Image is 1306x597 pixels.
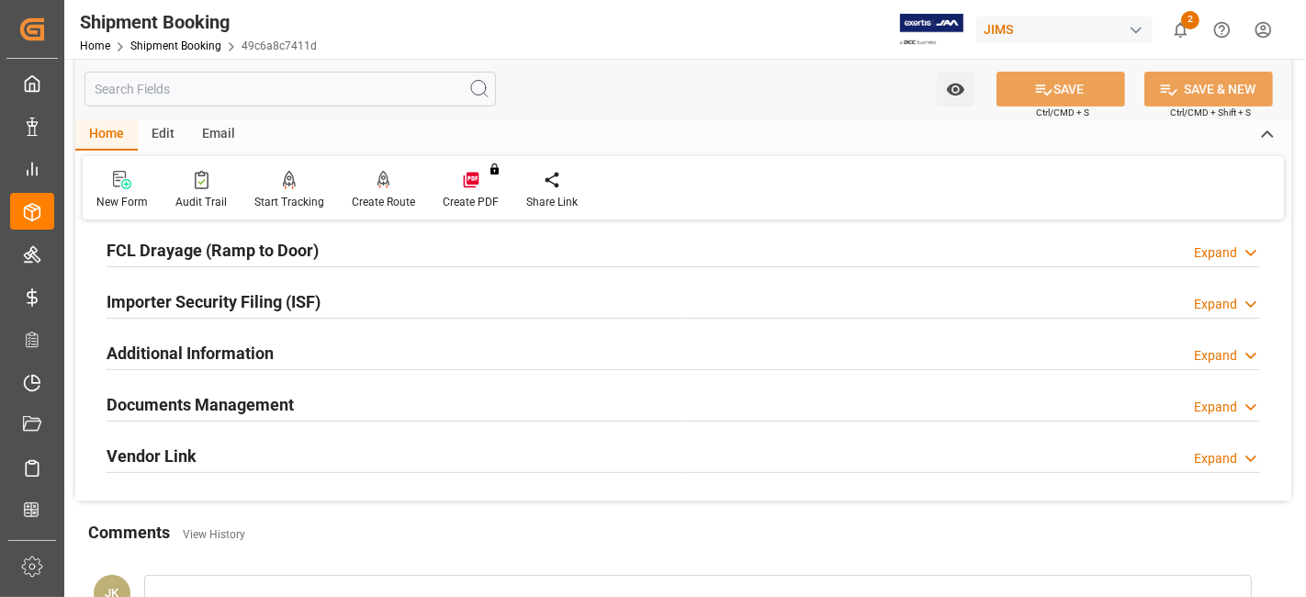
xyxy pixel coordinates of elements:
[80,39,110,52] a: Home
[183,528,245,541] a: View History
[80,8,317,36] div: Shipment Booking
[1194,346,1237,366] div: Expand
[976,12,1160,47] button: JIMS
[107,238,319,263] h2: FCL Drayage (Ramp to Door)
[1194,398,1237,417] div: Expand
[900,14,963,46] img: Exertis%20JAM%20-%20Email%20Logo.jpg_1722504956.jpg
[254,194,324,210] div: Start Tracking
[107,289,321,314] h2: Importer Security Filing (ISF)
[526,194,578,210] div: Share Link
[175,194,227,210] div: Audit Trail
[107,392,294,417] h2: Documents Management
[84,72,496,107] input: Search Fields
[1036,106,1089,119] span: Ctrl/CMD + S
[1194,295,1237,314] div: Expand
[996,72,1125,107] button: SAVE
[107,444,197,468] h2: Vendor Link
[1160,9,1201,51] button: show 2 new notifications
[188,119,249,151] div: Email
[976,17,1153,43] div: JIMS
[96,194,148,210] div: New Form
[1194,449,1237,468] div: Expand
[107,341,274,366] h2: Additional Information
[1194,243,1237,263] div: Expand
[352,194,415,210] div: Create Route
[937,72,974,107] button: open menu
[88,520,170,545] h2: Comments
[75,119,138,151] div: Home
[1144,72,1273,107] button: SAVE & NEW
[1181,11,1199,29] span: 2
[138,119,188,151] div: Edit
[130,39,221,52] a: Shipment Booking
[1201,9,1243,51] button: Help Center
[1170,106,1251,119] span: Ctrl/CMD + Shift + S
